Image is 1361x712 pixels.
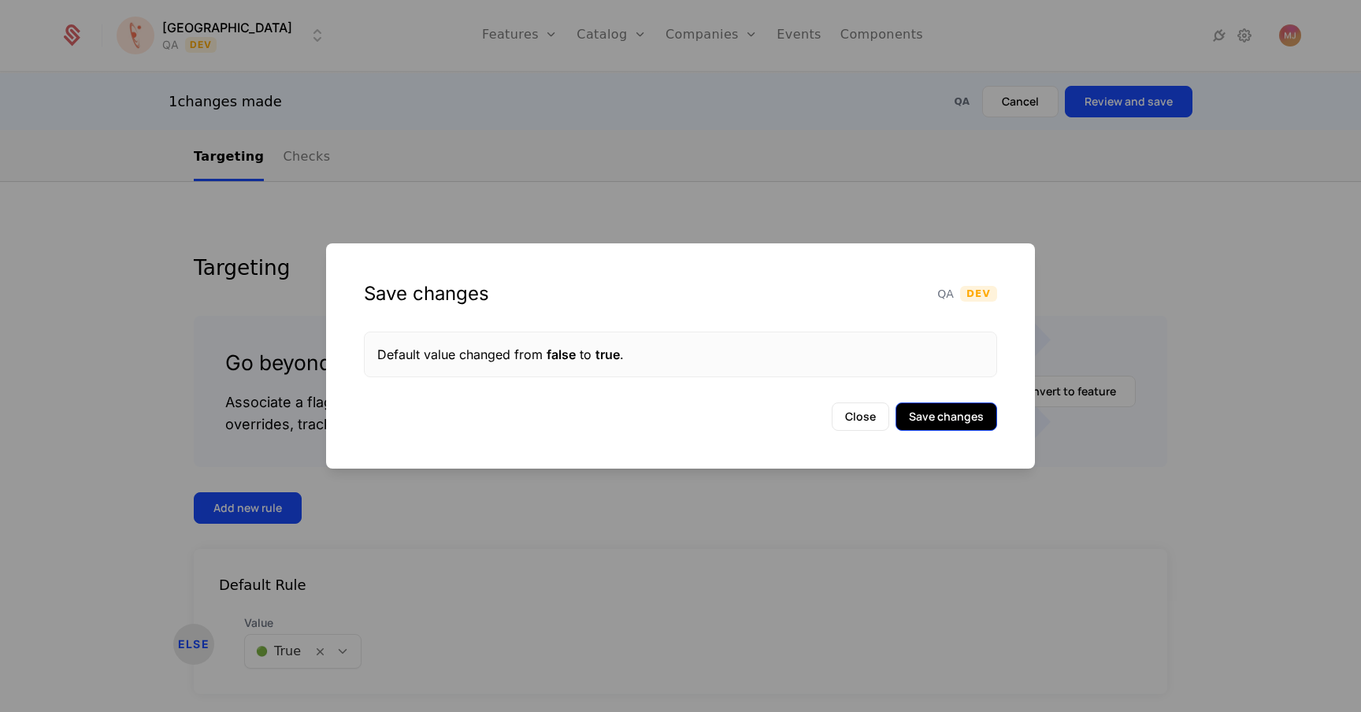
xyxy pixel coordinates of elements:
div: Default value changed from to . [377,345,984,364]
button: Close [832,402,889,431]
button: Save changes [896,402,997,431]
span: Dev [960,286,997,302]
span: true [595,347,620,362]
span: false [547,347,576,362]
span: QA [937,286,954,302]
div: Save changes [364,281,489,306]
